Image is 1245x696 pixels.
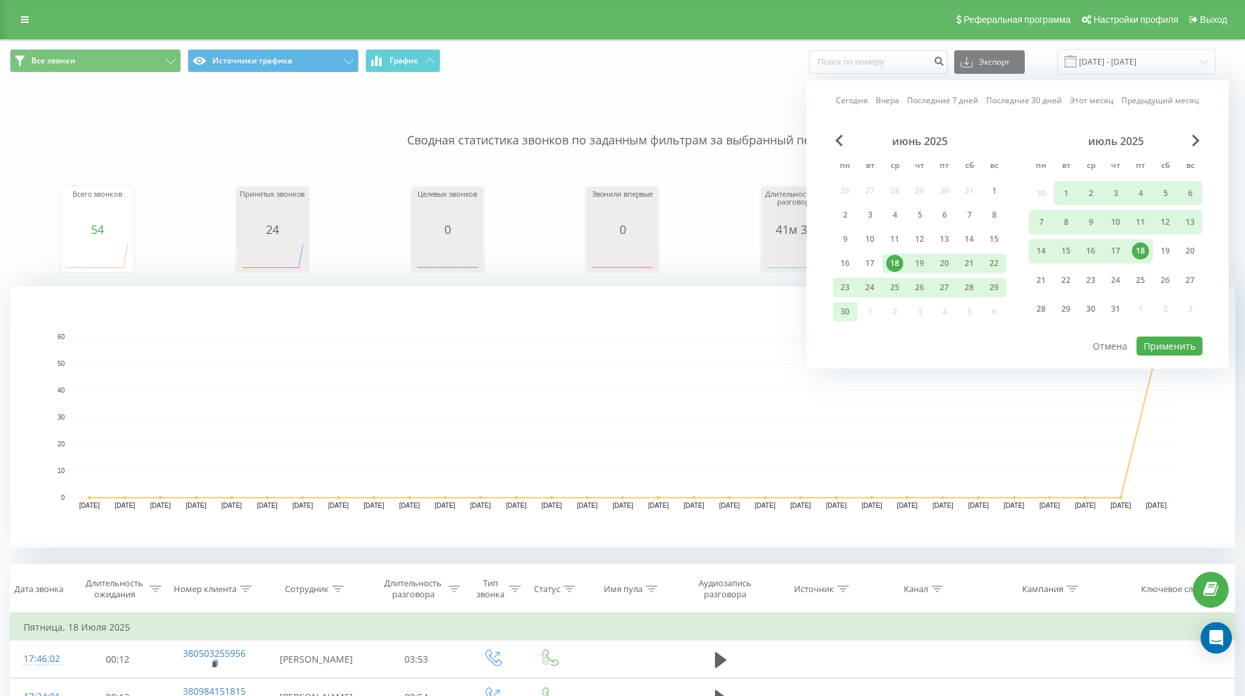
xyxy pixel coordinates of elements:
[986,94,1062,107] a: Последние 30 дней
[1132,214,1149,231] div: 11
[1022,584,1063,595] div: Кампания
[961,279,978,296] div: 28
[936,255,953,272] div: 20
[835,157,855,176] abbr: понедельник
[65,236,130,275] svg: A chart.
[720,502,740,509] text: [DATE]
[1157,185,1174,202] div: 5
[833,205,857,225] div: пн 2 июня 2025 г.
[1082,214,1099,231] div: 9
[1132,185,1149,202] div: 4
[240,190,305,223] div: Принятых звонков
[1128,181,1153,205] div: пт 4 июля 2025 г.
[910,157,929,176] abbr: четверг
[1039,502,1060,509] text: [DATE]
[957,229,982,249] div: сб 14 июня 2025 г.
[857,278,882,297] div: вт 24 июня 2025 г.
[982,205,1006,225] div: вс 8 июня 2025 г.
[860,157,880,176] abbr: вторник
[904,584,928,595] div: Канал
[1141,584,1208,595] div: Ключевое слово
[886,255,903,272] div: 18
[861,231,878,248] div: 10
[1029,239,1054,263] div: пн 14 июля 2025 г.
[1178,181,1203,205] div: вс 6 июля 2025 г.
[936,231,953,248] div: 13
[58,333,65,340] text: 60
[984,157,1004,176] abbr: воскресенье
[240,223,305,236] div: 24
[1180,157,1200,176] abbr: воскресенье
[58,414,65,421] text: 30
[986,207,1003,224] div: 8
[10,614,1235,640] td: Пятница, 18 Июля 2025
[957,254,982,273] div: сб 21 июня 2025 г.
[986,279,1003,296] div: 29
[826,502,847,509] text: [DATE]
[435,502,456,509] text: [DATE]
[833,135,1006,148] div: июнь 2025
[982,181,1006,201] div: вс 1 июня 2025 г.
[71,640,165,678] td: 00:12
[648,502,669,509] text: [DATE]
[932,278,957,297] div: пт 27 июня 2025 г.
[837,231,854,248] div: 9
[577,502,598,509] text: [DATE]
[837,303,854,320] div: 30
[1103,239,1128,263] div: чт 17 июля 2025 г.
[861,255,878,272] div: 17
[589,190,655,223] div: Звонили впервые
[1070,94,1114,107] a: Этот месяц
[833,278,857,297] div: пн 23 июня 2025 г.
[936,279,953,296] div: 27
[589,223,655,236] div: 0
[475,578,506,600] div: Тип звонка
[1128,210,1153,234] div: пт 11 июля 2025 г.
[285,584,329,595] div: Сотрудник
[10,106,1235,149] p: Сводная статистика звонков по заданным фильтрам за выбранный период
[58,440,65,448] text: 20
[882,254,907,273] div: ср 18 июня 2025 г.
[14,584,63,595] div: Дата звонка
[1121,94,1199,107] a: Предыдущий месяц
[381,578,446,600] div: Длительность разговора
[1033,214,1050,231] div: 7
[861,207,878,224] div: 3
[589,236,655,275] svg: A chart.
[10,49,181,73] button: Все звонки
[684,502,705,509] text: [DATE]
[961,231,978,248] div: 14
[174,584,237,595] div: Номер клиента
[58,387,65,394] text: 40
[1082,185,1099,202] div: 2
[65,223,130,236] div: 54
[1178,239,1203,263] div: вс 20 июля 2025 г.
[1057,301,1074,318] div: 29
[886,231,903,248] div: 11
[415,190,480,223] div: Целевых звонков
[79,502,100,509] text: [DATE]
[24,646,58,672] div: 17:46:02
[1078,297,1103,322] div: ср 30 июля 2025 г.
[1182,214,1199,231] div: 13
[1054,297,1078,322] div: вт 29 июля 2025 г.
[882,205,907,225] div: ср 4 июня 2025 г.
[1153,268,1178,292] div: сб 26 июля 2025 г.
[886,207,903,224] div: 4
[1178,268,1203,292] div: вс 27 июля 2025 г.
[369,640,464,678] td: 03:53
[932,254,957,273] div: пт 20 июня 2025 г.
[982,229,1006,249] div: вс 15 июня 2025 г.
[1103,268,1128,292] div: чт 24 июля 2025 г.
[257,502,278,509] text: [DATE]
[61,494,65,501] text: 0
[986,255,1003,272] div: 22
[935,157,954,176] abbr: пятница
[885,157,905,176] abbr: среда
[415,223,480,236] div: 0
[1182,185,1199,202] div: 6
[1157,214,1174,231] div: 12
[506,502,527,509] text: [DATE]
[911,279,928,296] div: 26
